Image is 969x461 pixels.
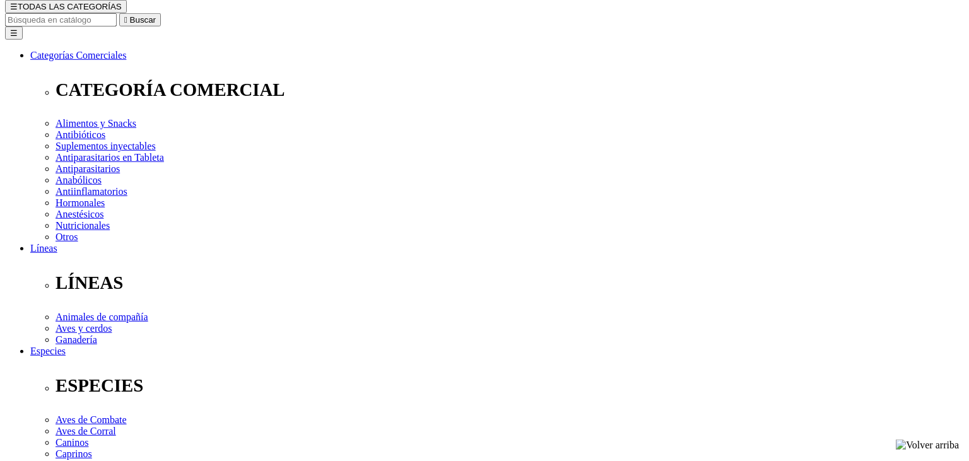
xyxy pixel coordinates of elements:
[30,50,126,61] a: Categorías Comerciales
[56,312,148,322] a: Animales de compañía
[56,152,164,163] a: Antiparasitarios en Tableta
[56,197,105,208] a: Hormonales
[56,323,112,334] a: Aves y cerdos
[56,448,92,459] a: Caprinos
[56,231,78,242] a: Otros
[56,209,103,219] a: Anestésicos
[56,220,110,231] a: Nutricionales
[124,15,127,25] i: 
[30,243,57,254] a: Líneas
[56,163,120,174] a: Antiparasitarios
[56,175,102,185] a: Anabólicos
[10,2,18,11] span: ☰
[130,15,156,25] span: Buscar
[56,141,156,151] a: Suplementos inyectables
[119,13,161,26] button:  Buscar
[896,440,959,451] img: Volver arriba
[56,272,964,293] p: LÍNEAS
[5,13,117,26] input: Buscar
[56,375,964,396] p: ESPECIES
[56,186,127,197] a: Antiinflamatorios
[6,324,218,455] iframe: Brevo live chat
[5,26,23,40] button: ☰
[56,79,964,100] p: CATEGORÍA COMERCIAL
[56,118,136,129] a: Alimentos y Snacks
[56,129,105,140] a: Antibióticos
